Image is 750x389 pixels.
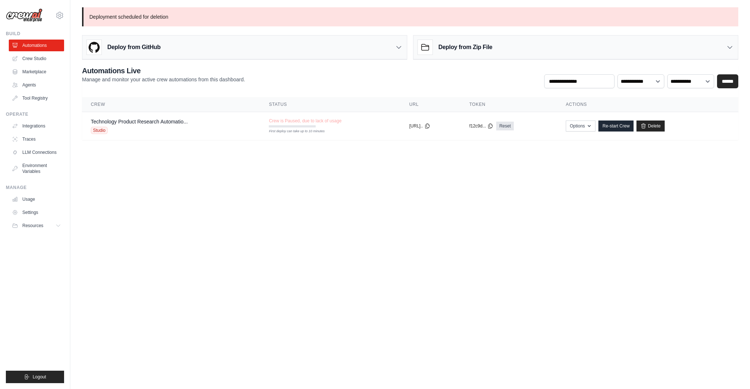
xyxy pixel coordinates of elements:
[9,207,64,218] a: Settings
[557,97,738,112] th: Actions
[87,40,101,55] img: GitHub Logo
[269,118,341,124] span: Crew is Paused, due to lack of usage
[9,147,64,158] a: LLM Connections
[438,43,492,52] h3: Deploy from Zip File
[636,121,665,131] a: Delete
[22,223,43,229] span: Resources
[6,111,64,117] div: Operate
[496,122,513,130] a: Reset
[9,66,64,78] a: Marketplace
[82,7,738,26] p: Deployment scheduled for deletion
[269,129,316,134] div: First deploy can take up to 10 minutes
[566,121,595,131] button: Options
[6,31,64,37] div: Build
[9,79,64,91] a: Agents
[460,97,557,112] th: Token
[9,160,64,177] a: Environment Variables
[9,193,64,205] a: Usage
[9,120,64,132] a: Integrations
[9,53,64,64] a: Crew Studio
[6,8,42,22] img: Logo
[82,66,245,76] h2: Automations Live
[9,220,64,231] button: Resources
[82,76,245,83] p: Manage and monitor your active crew automations from this dashboard.
[6,185,64,190] div: Manage
[6,371,64,383] button: Logout
[9,40,64,51] a: Automations
[33,374,46,380] span: Logout
[82,97,260,112] th: Crew
[469,123,493,129] button: f12c9d...
[260,97,400,112] th: Status
[9,92,64,104] a: Tool Registry
[107,43,160,52] h3: Deploy from GitHub
[91,119,188,125] a: Technology Product Research Automatio...
[9,133,64,145] a: Traces
[91,127,108,134] span: Studio
[598,121,634,131] a: Re-start Crew
[400,97,460,112] th: URL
